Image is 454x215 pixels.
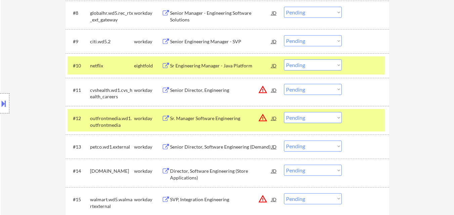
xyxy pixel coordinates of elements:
div: walmart.wd5.walmartexternal [90,196,134,209]
div: workday [134,87,162,94]
div: workday [134,115,162,122]
div: Senior Director, Software Engineering (Demand) [170,144,272,150]
div: workday [134,10,162,16]
div: JD [271,7,278,19]
div: Senior Engineering Manager - SVP [170,38,272,45]
div: Sr. Manager Software Engineering [170,115,272,122]
div: eightfold [134,62,162,69]
button: warning_amber [258,194,267,204]
button: warning_amber [258,85,267,94]
div: workday [134,144,162,150]
div: Sr Engineering Manager - Java Platform [170,62,272,69]
div: #9 [73,38,85,45]
div: JD [271,59,278,71]
div: citi.wd5.2 [90,38,134,45]
div: workday [134,38,162,45]
div: Director, Software Engineering (Store Applications) [170,168,272,181]
div: JD [271,141,278,153]
div: #8 [73,10,85,16]
div: #15 [73,196,85,203]
div: JD [271,35,278,47]
div: globalhr.wd5.rec_rtx_ext_gateway [90,10,134,23]
div: JD [271,165,278,177]
div: JD [271,84,278,96]
div: [DOMAIN_NAME] [90,168,134,174]
div: Senior Director, Engineering [170,87,272,94]
button: warning_amber [258,113,267,122]
div: JD [271,112,278,124]
div: Senior Manager - Engineering Software Solutions [170,10,272,23]
div: #14 [73,168,85,174]
div: workday [134,168,162,174]
div: workday [134,196,162,203]
div: JD [271,193,278,205]
div: SVP, Integration Engineering [170,196,272,203]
